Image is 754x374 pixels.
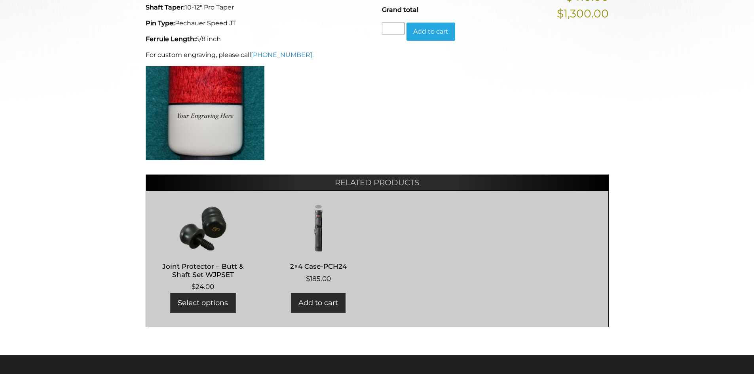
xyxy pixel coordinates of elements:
[406,23,455,41] button: Add to cart
[146,175,609,190] h2: Related products
[154,205,253,252] img: Joint Protector - Butt & Shaft Set WJPSET
[557,5,609,22] span: $1,300.00
[146,19,372,28] p: Pechauer Speed JT
[306,275,310,283] span: $
[192,283,214,290] bdi: 24.00
[170,293,236,313] a: Select options for “Joint Protector - Butt & Shaft Set WJPSET”
[306,275,331,283] bdi: 185.00
[146,34,372,44] p: 5/8 inch
[251,51,313,59] a: [PHONE_NUMBER].
[382,23,405,34] input: Product quantity
[154,205,253,292] a: Joint Protector – Butt & Shaft Set WJPSET $24.00
[146,19,175,27] strong: Pin Type:
[154,259,253,282] h2: Joint Protector – Butt & Shaft Set WJPSET
[269,205,368,252] img: 2x4 Case-PCH24
[146,4,185,11] strong: Shaft Taper:
[146,35,196,43] strong: Ferrule Length:
[269,205,368,284] a: 2×4 Case-PCH24 $185.00
[146,3,372,12] p: 10-12" Pro Taper
[291,293,346,313] a: Add to cart: “2x4 Case-PCH24”
[146,50,372,60] p: For custom engraving, please call
[269,259,368,274] h2: 2×4 Case-PCH24
[192,283,196,290] span: $
[382,6,418,13] span: Grand total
